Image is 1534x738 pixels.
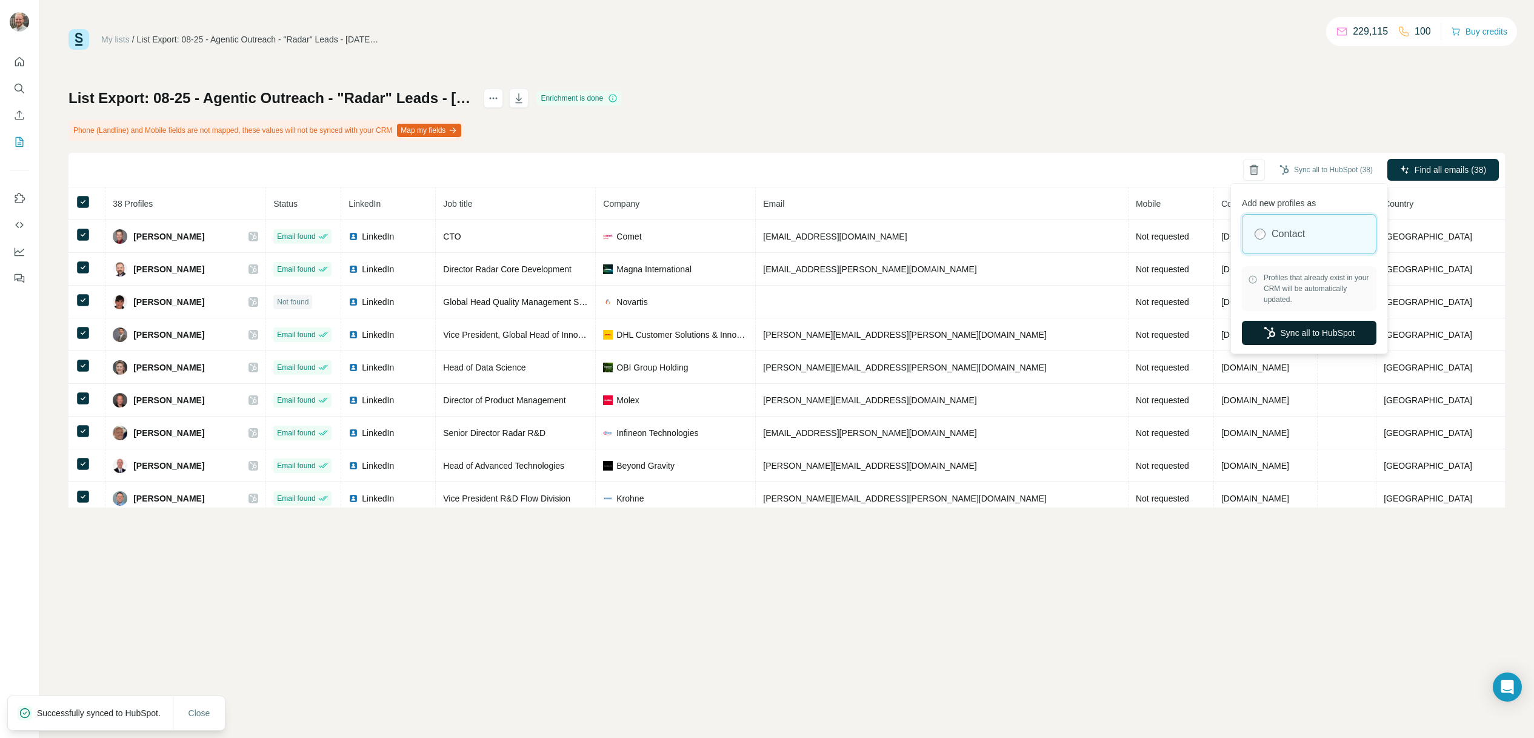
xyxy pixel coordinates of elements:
span: [DOMAIN_NAME] [1221,330,1289,340]
span: [DOMAIN_NAME] [1221,264,1289,274]
span: [PERSON_NAME] [133,263,204,275]
span: LinkedIn [362,427,394,439]
span: Infineon Technologies [616,427,698,439]
span: Not requested [1136,494,1189,503]
span: Not requested [1136,428,1189,438]
span: [EMAIL_ADDRESS][PERSON_NAME][DOMAIN_NAME] [763,264,976,274]
span: Not requested [1136,395,1189,405]
span: Email found [277,460,315,471]
span: OBI Group Holding [616,361,688,374]
span: [DOMAIN_NAME] [1221,428,1289,438]
span: Not requested [1136,297,1189,307]
span: CTO [443,232,461,241]
span: Not requested [1136,264,1189,274]
img: Avatar [113,327,127,342]
button: Find all emails (38) [1387,159,1499,181]
button: Search [10,78,29,99]
span: LinkedIn [362,263,394,275]
span: LinkedIn [362,361,394,374]
span: Job title [443,199,472,209]
span: Global Head Quality Management Systems, Novartis Group [443,297,667,307]
span: Not requested [1136,330,1189,340]
span: Molex [616,394,639,406]
span: Email found [277,231,315,242]
span: [GEOGRAPHIC_DATA] [1384,395,1472,405]
span: Director of Product Management [443,395,565,405]
img: Avatar [113,426,127,440]
span: [PERSON_NAME] [133,361,204,374]
span: 38 Profiles [113,199,153,209]
img: Avatar [113,491,127,506]
p: Successfully synced to HubSpot. [37,707,170,719]
span: [DOMAIN_NAME] [1221,363,1289,372]
img: company-logo [603,428,613,438]
img: LinkedIn logo [348,232,358,241]
span: [PERSON_NAME][EMAIL_ADDRESS][DOMAIN_NAME] [763,461,976,471]
span: [PERSON_NAME] [133,394,204,406]
span: Country [1384,199,1413,209]
div: Enrichment is done [537,91,621,106]
span: [PERSON_NAME][EMAIL_ADDRESS][PERSON_NAME][DOMAIN_NAME] [763,494,1047,503]
span: Magna International [616,263,692,275]
img: company-logo [603,232,613,241]
span: Vice President, Global Head of Innovation & Trend Research [443,330,671,340]
span: Company [603,199,639,209]
span: Company website [1221,199,1289,209]
img: Surfe Logo [68,29,89,50]
img: LinkedIn logo [348,297,358,307]
span: [EMAIL_ADDRESS][PERSON_NAME][DOMAIN_NAME] [763,428,976,438]
img: Avatar [113,295,127,309]
button: Map my fields [397,124,461,137]
button: Sync all to HubSpot (38) [1271,161,1381,179]
p: Add new profiles as [1242,192,1376,209]
img: company-logo [603,297,613,307]
img: LinkedIn logo [348,363,358,372]
label: Contact [1272,227,1305,241]
span: [GEOGRAPHIC_DATA] [1384,428,1472,438]
button: Feedback [10,267,29,289]
div: List Export: 08-25 - Agentic Outreach - "Radar" Leads - [DATE] 09:22 [137,33,379,45]
span: LinkedIn [362,394,394,406]
span: [GEOGRAPHIC_DATA] [1384,363,1472,372]
span: [PERSON_NAME][EMAIL_ADDRESS][DOMAIN_NAME] [763,395,976,405]
span: [GEOGRAPHIC_DATA] [1384,297,1472,307]
span: Profiles that already exist in your CRM will be automatically updated. [1264,272,1370,305]
span: [PERSON_NAME] [133,329,204,341]
span: Close [188,707,210,719]
span: [GEOGRAPHIC_DATA] [1384,330,1472,340]
span: Email [763,199,784,209]
span: [PERSON_NAME][EMAIL_ADDRESS][PERSON_NAME][DOMAIN_NAME] [763,330,1047,340]
button: Enrich CSV [10,104,29,126]
img: company-logo [603,461,613,471]
span: Email found [277,428,315,438]
span: [DOMAIN_NAME] [1221,297,1289,307]
div: Open Intercom Messenger [1493,673,1522,702]
span: [DOMAIN_NAME] [1221,395,1289,405]
span: [DOMAIN_NAME] [1221,494,1289,503]
span: [GEOGRAPHIC_DATA] [1384,232,1472,241]
span: Mobile [1136,199,1161,209]
img: LinkedIn logo [348,395,358,405]
span: [GEOGRAPHIC_DATA] [1384,461,1472,471]
img: company-logo [603,395,613,405]
img: LinkedIn logo [348,264,358,274]
span: Not requested [1136,363,1189,372]
span: [GEOGRAPHIC_DATA] [1384,494,1472,503]
img: Avatar [113,393,127,408]
img: company-logo [603,363,613,372]
img: LinkedIn logo [348,494,358,503]
div: Phone (Landline) and Mobile fields are not mapped, these values will not be synced with your CRM [68,120,464,141]
span: LinkedIn [362,296,394,308]
img: company-logo [603,494,613,503]
span: [PERSON_NAME] [133,492,204,505]
span: [PERSON_NAME] [133,230,204,243]
span: Comet [616,230,641,243]
img: Avatar [113,229,127,244]
span: DHL Customer Solutions & Innovation [616,329,748,341]
span: Find all emails (38) [1415,164,1486,176]
span: Director Radar Core Development [443,264,572,274]
span: Not requested [1136,461,1189,471]
h1: List Export: 08-25 - Agentic Outreach - "Radar" Leads - [DATE] 09:22 [68,89,473,108]
span: Beyond Gravity [616,460,675,472]
span: Not requested [1136,232,1189,241]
